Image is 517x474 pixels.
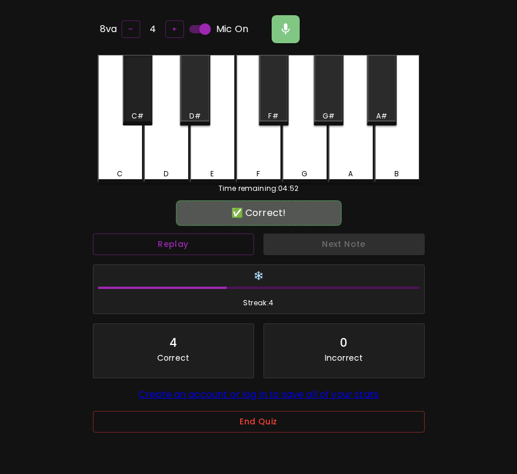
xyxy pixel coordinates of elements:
div: B [394,169,399,179]
div: D# [189,111,200,121]
div: 4 [169,333,177,352]
h6: ❄️ [98,270,419,283]
div: C [117,169,123,179]
span: Streak: 4 [98,297,419,309]
div: G# [322,111,335,121]
div: ✅ Correct! [182,206,336,220]
p: Incorrect [325,352,363,364]
div: A [348,169,353,179]
button: Replay [93,233,254,255]
div: C# [131,111,144,121]
h6: 4 [150,21,156,37]
div: D [164,169,168,179]
button: – [122,20,140,39]
button: End Quiz [93,411,425,433]
div: 0 [340,333,348,352]
h6: 8va [100,21,117,37]
div: A# [376,111,387,121]
div: Time remaining: 04:52 [98,183,420,194]
a: Create an account or log in to save all of your stats [138,388,379,401]
div: E [210,169,214,179]
p: Correct [157,352,189,364]
div: G [301,169,307,179]
span: Mic On [216,22,248,36]
button: + [165,20,184,39]
div: F [256,169,260,179]
div: F# [268,111,278,121]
